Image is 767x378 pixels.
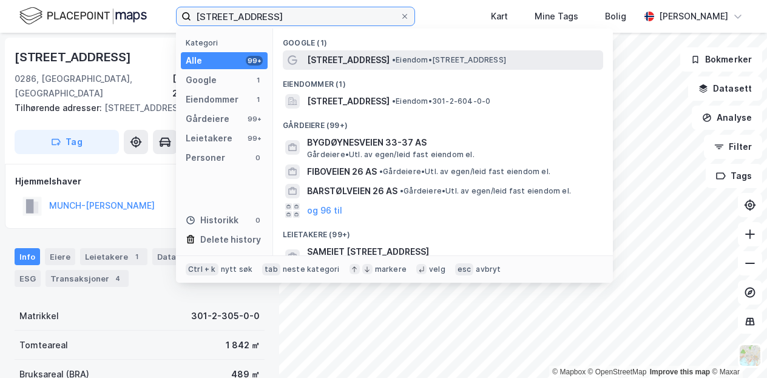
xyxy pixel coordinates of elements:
[186,131,232,146] div: Leietakere
[273,220,613,242] div: Leietakere (99+)
[400,186,571,196] span: Gårdeiere • Utl. av egen/leid fast eiendom el.
[273,70,613,92] div: Eiendommer (1)
[375,265,407,274] div: markere
[688,76,762,101] button: Datasett
[307,203,342,218] button: og 96 til
[605,9,626,24] div: Bolig
[253,153,263,163] div: 0
[253,95,263,104] div: 1
[186,73,217,87] div: Google
[191,309,260,323] div: 301-2-305-0-0
[15,248,40,265] div: Info
[429,265,445,274] div: velg
[186,53,202,68] div: Alle
[15,103,104,113] span: Tilhørende adresser:
[15,101,255,115] div: [STREET_ADDRESS]
[706,164,762,188] button: Tags
[130,251,143,263] div: 1
[379,167,383,176] span: •
[221,265,253,274] div: nytt søk
[307,150,475,160] span: Gårdeiere • Utl. av egen/leid fast eiendom el.
[552,368,586,376] a: Mapbox
[191,7,400,25] input: Søk på adresse, matrikkel, gårdeiere, leietakere eller personer
[226,338,260,353] div: 1 842 ㎡
[19,338,68,353] div: Tomteareal
[15,270,41,287] div: ESG
[253,215,263,225] div: 0
[15,47,133,67] div: [STREET_ADDRESS]
[588,368,647,376] a: OpenStreetMap
[172,72,265,101] div: [GEOGRAPHIC_DATA], 2/305
[246,56,263,66] div: 99+
[152,248,198,265] div: Datasett
[186,92,238,107] div: Eiendommer
[253,75,263,85] div: 1
[400,186,404,195] span: •
[307,53,390,67] span: [STREET_ADDRESS]
[692,106,762,130] button: Analyse
[186,38,268,47] div: Kategori
[491,9,508,24] div: Kart
[46,270,129,287] div: Transaksjoner
[246,114,263,124] div: 99+
[659,9,728,24] div: [PERSON_NAME]
[273,111,613,133] div: Gårdeiere (99+)
[392,96,396,106] span: •
[307,184,397,198] span: BARSTØLVEIEN 26 AS
[307,94,390,109] span: [STREET_ADDRESS]
[15,174,264,189] div: Hjemmelshaver
[307,245,598,259] span: SAMEIET [STREET_ADDRESS]
[45,248,75,265] div: Eiere
[535,9,578,24] div: Mine Tags
[19,309,59,323] div: Matrikkel
[650,368,710,376] a: Improve this map
[283,265,340,274] div: neste kategori
[476,265,501,274] div: avbryt
[706,320,767,378] div: Kontrollprogram for chat
[455,263,474,275] div: esc
[307,135,598,150] span: BYGDØYNESVEIEN 33-37 AS
[392,55,396,64] span: •
[15,130,119,154] button: Tag
[262,263,280,275] div: tab
[112,272,124,285] div: 4
[246,133,263,143] div: 99+
[273,29,613,50] div: Google (1)
[186,213,238,228] div: Historikk
[392,96,490,106] span: Eiendom • 301-2-604-0-0
[186,150,225,165] div: Personer
[680,47,762,72] button: Bokmerker
[704,135,762,159] button: Filter
[392,55,506,65] span: Eiendom • [STREET_ADDRESS]
[307,164,377,179] span: FIBOVEIEN 26 AS
[19,5,147,27] img: logo.f888ab2527a4732fd821a326f86c7f29.svg
[200,232,261,247] div: Delete history
[706,320,767,378] iframe: Chat Widget
[186,112,229,126] div: Gårdeiere
[186,263,218,275] div: Ctrl + k
[15,72,172,101] div: 0286, [GEOGRAPHIC_DATA], [GEOGRAPHIC_DATA]
[379,167,550,177] span: Gårdeiere • Utl. av egen/leid fast eiendom el.
[80,248,147,265] div: Leietakere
